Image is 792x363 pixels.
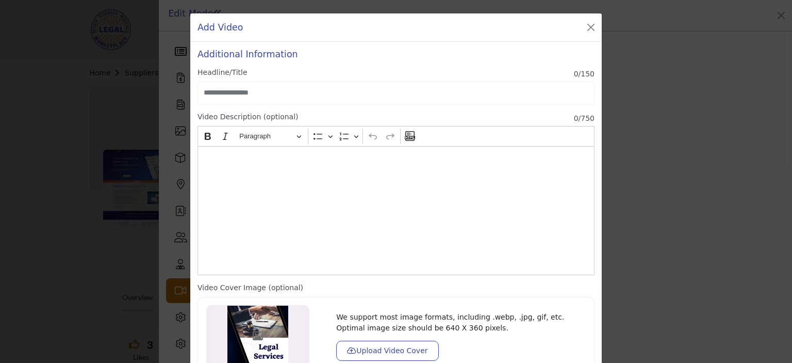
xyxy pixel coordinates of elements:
h5: Add Video [197,21,243,34]
span: 0 [574,114,579,122]
span: Paragraph [239,130,293,143]
input: Enter Video Title [197,82,595,104]
label: Headline/Title [197,67,247,78]
label: Video Cover Image (optional) [197,282,303,293]
h5: Additional Information [197,49,595,60]
span: /150 [574,69,595,80]
span: 0 [574,70,579,78]
p: We support most image formats, including .webp, .jpg, gif, etc. Optimal image size should be 640 ... [336,312,586,334]
div: Editor editing area: main [197,146,595,275]
button: Close [584,20,598,35]
button: Upload Video Cover [336,341,438,361]
div: Editor toolbar [197,126,595,146]
button: Heading [235,129,306,145]
label: Video Description (optional) [197,112,299,122]
span: /750 [574,113,595,124]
